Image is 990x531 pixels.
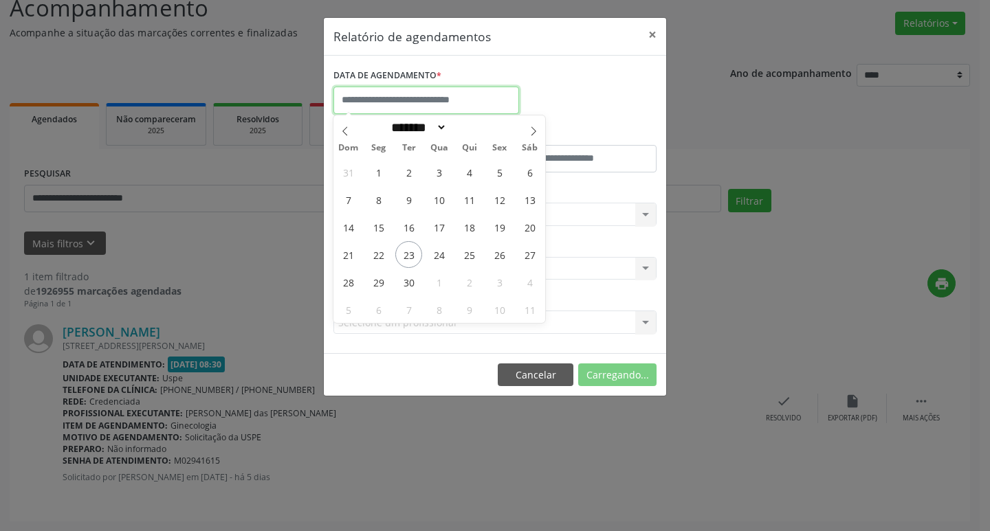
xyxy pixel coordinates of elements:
span: Setembro 22, 2025 [365,241,392,268]
span: Setembro 17, 2025 [426,214,452,240]
span: Qui [454,144,485,152]
span: Setembro 6, 2025 [516,159,543,185]
button: Carregando... [578,363,657,387]
span: Setembro 8, 2025 [365,186,392,213]
label: DATA DE AGENDAMENTO [333,65,441,87]
span: Setembro 10, 2025 [426,186,452,213]
button: Cancelar [498,363,573,387]
span: Setembro 1, 2025 [365,159,392,185]
span: Outubro 11, 2025 [516,296,543,323]
button: Close [639,18,666,52]
span: Setembro 27, 2025 [516,241,543,268]
span: Setembro 20, 2025 [516,214,543,240]
span: Outubro 1, 2025 [426,269,452,295]
span: Setembro 25, 2025 [456,241,483,268]
span: Setembro 19, 2025 [486,214,513,240]
select: Month [386,120,447,135]
span: Ter [394,144,424,152]
span: Sáb [515,144,545,152]
span: Outubro 9, 2025 [456,296,483,323]
span: Sex [485,144,515,152]
span: Setembro 23, 2025 [395,241,422,268]
span: Outubro 2, 2025 [456,269,483,295]
span: Setembro 16, 2025 [395,214,422,240]
label: ATÉ [498,124,657,145]
span: Setembro 21, 2025 [335,241,362,268]
span: Setembro 7, 2025 [335,186,362,213]
span: Outubro 6, 2025 [365,296,392,323]
span: Setembro 14, 2025 [335,214,362,240]
span: Outubro 8, 2025 [426,296,452,323]
span: Setembro 9, 2025 [395,186,422,213]
span: Dom [333,144,364,152]
span: Setembro 29, 2025 [365,269,392,295]
span: Setembro 11, 2025 [456,186,483,213]
span: Agosto 31, 2025 [335,159,362,185]
span: Seg [364,144,394,152]
span: Setembro 12, 2025 [486,186,513,213]
span: Outubro 4, 2025 [516,269,543,295]
span: Setembro 13, 2025 [516,186,543,213]
span: Setembro 24, 2025 [426,241,452,268]
span: Setembro 2, 2025 [395,159,422,185]
h5: Relatório de agendamentos [333,27,491,45]
span: Setembro 26, 2025 [486,241,513,268]
span: Outubro 10, 2025 [486,296,513,323]
span: Setembro 4, 2025 [456,159,483,185]
span: Qua [424,144,454,152]
input: Year [447,120,492,135]
span: Outubro 7, 2025 [395,296,422,323]
span: Setembro 18, 2025 [456,214,483,240]
span: Outubro 5, 2025 [335,296,362,323]
span: Setembro 30, 2025 [395,269,422,295]
span: Setembro 28, 2025 [335,269,362,295]
span: Setembro 3, 2025 [426,159,452,185]
span: Outubro 3, 2025 [486,269,513,295]
span: Setembro 5, 2025 [486,159,513,185]
span: Setembro 15, 2025 [365,214,392,240]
